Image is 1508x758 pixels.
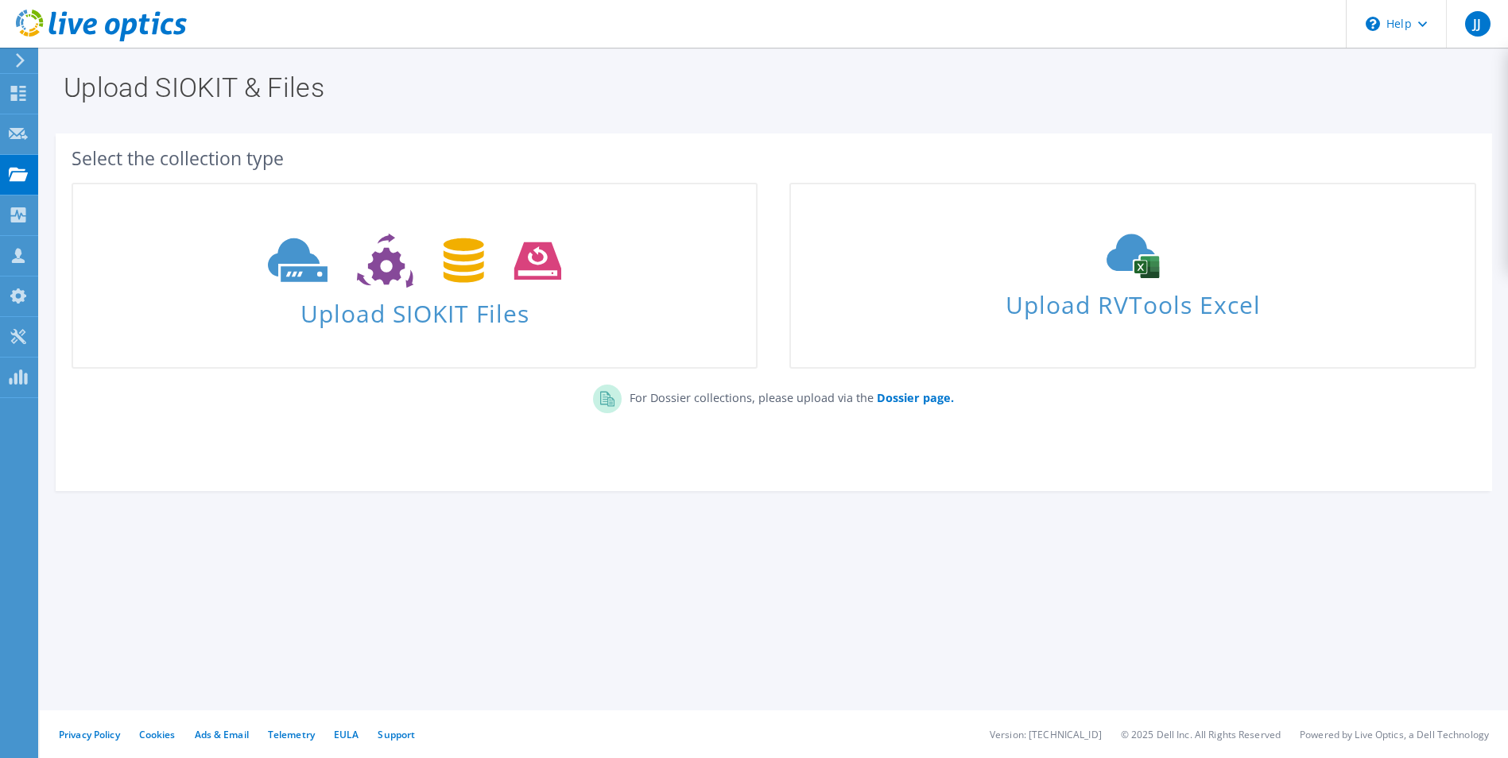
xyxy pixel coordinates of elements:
a: Upload RVTools Excel [789,183,1475,369]
a: Cookies [139,728,176,741]
svg: \n [1366,17,1380,31]
span: JJ [1465,11,1491,37]
p: For Dossier collections, please upload via the [622,385,954,407]
a: Upload SIOKIT Files [72,183,758,369]
a: Ads & Email [195,728,249,741]
a: Telemetry [268,728,315,741]
div: Select the collection type [72,149,1476,167]
h1: Upload SIOKIT & Files [64,74,1476,101]
span: Upload SIOKIT Files [73,292,756,326]
a: Privacy Policy [59,728,120,741]
li: © 2025 Dell Inc. All Rights Reserved [1121,728,1281,741]
li: Powered by Live Optics, a Dell Technology [1300,728,1489,741]
li: Version: [TECHNICAL_ID] [990,728,1102,741]
b: Dossier page. [877,390,954,405]
span: Upload RVTools Excel [791,284,1474,318]
a: EULA [334,728,359,741]
a: Support [378,728,415,741]
a: Dossier page. [874,390,954,405]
